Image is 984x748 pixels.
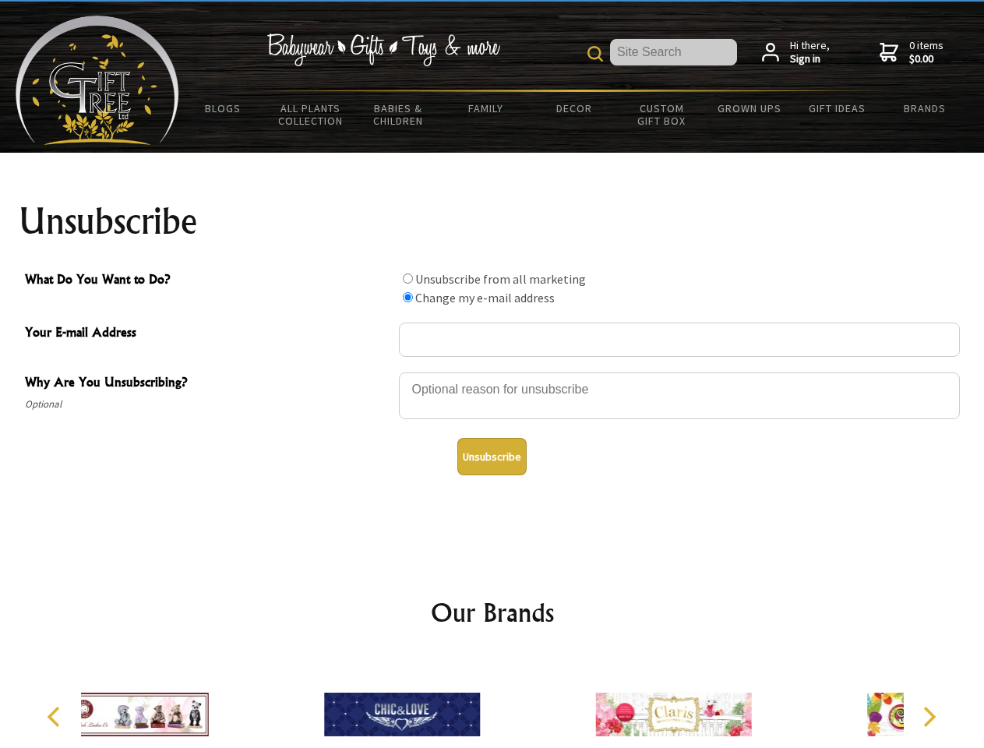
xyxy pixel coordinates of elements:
button: Next [912,700,946,734]
label: Unsubscribe from all marketing [415,271,586,287]
a: All Plants Collection [267,92,355,137]
a: Decor [530,92,618,125]
a: BLOGS [179,92,267,125]
h1: Unsubscribe [19,203,966,240]
button: Unsubscribe [457,438,527,475]
img: product search [587,46,603,62]
strong: $0.00 [909,52,943,66]
input: What Do You Want to Do? [403,292,413,302]
img: Babyware - Gifts - Toys and more... [16,16,179,145]
span: Optional [25,395,391,414]
a: Custom Gift Box [618,92,706,137]
span: Hi there, [790,39,830,66]
span: Why Are You Unsubscribing? [25,372,391,395]
a: Babies & Children [354,92,443,137]
a: Hi there,Sign in [762,39,830,66]
input: Your E-mail Address [399,323,960,357]
a: Brands [881,92,969,125]
a: 0 items$0.00 [880,39,943,66]
strong: Sign in [790,52,830,66]
span: 0 items [909,38,943,66]
span: Your E-mail Address [25,323,391,345]
label: Change my e-mail address [415,290,555,305]
a: Grown Ups [705,92,793,125]
img: Babywear - Gifts - Toys & more [266,34,500,66]
button: Previous [39,700,73,734]
input: Site Search [610,39,737,65]
h2: Our Brands [31,594,954,631]
textarea: Why Are You Unsubscribing? [399,372,960,419]
input: What Do You Want to Do? [403,273,413,284]
a: Family [443,92,531,125]
span: What Do You Want to Do? [25,270,391,292]
a: Gift Ideas [793,92,881,125]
